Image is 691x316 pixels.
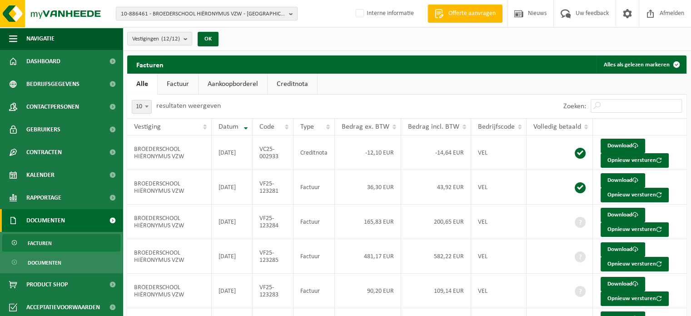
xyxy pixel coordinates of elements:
span: Bedrag incl. BTW [408,123,459,130]
label: Zoeken: [563,103,586,110]
h2: Facturen [127,55,173,73]
button: Vestigingen(12/12) [127,32,192,45]
td: BROEDERSCHOOL HIËRONYMUS VZW [127,170,212,205]
td: VEL [471,239,527,274]
a: Download [601,277,645,291]
td: VEL [471,274,527,308]
span: Datum [219,123,239,130]
td: VF25-123285 [253,239,293,274]
td: 481,17 EUR [335,239,401,274]
span: Volledig betaald [533,123,581,130]
td: BROEDERSCHOOL HIËRONYMUS VZW [127,239,212,274]
span: 10-886461 - BROEDERSCHOOL HIËRONYMUS VZW - [GEOGRAPHIC_DATA] [121,7,285,21]
a: Creditnota [268,74,317,95]
td: 165,83 EUR [335,205,401,239]
label: resultaten weergeven [156,102,221,110]
button: Opnieuw versturen [601,291,669,306]
td: 90,20 EUR [335,274,401,308]
td: VEL [471,135,527,170]
span: 10 [132,100,151,113]
button: Opnieuw versturen [601,188,669,202]
span: Bedrag ex. BTW [342,123,389,130]
span: Documenten [26,209,65,232]
button: 10-886461 - BROEDERSCHOOL HIËRONYMUS VZW - [GEOGRAPHIC_DATA] [116,7,298,20]
span: Dashboard [26,50,60,73]
td: Factuur [293,274,335,308]
button: Opnieuw versturen [601,153,669,168]
span: Rapportage [26,186,61,209]
span: Facturen [28,235,52,252]
a: Facturen [2,234,120,251]
a: Download [601,173,645,188]
td: BROEDERSCHOOL HIËRONYMUS VZW [127,274,212,308]
td: VF25-123283 [253,274,293,308]
td: [DATE] [212,170,253,205]
span: Bedrijfscode [478,123,515,130]
span: Contracten [26,141,62,164]
span: Bedrijfsgegevens [26,73,80,95]
td: [DATE] [212,205,253,239]
td: VF25-123281 [253,170,293,205]
span: Vestiging [134,123,161,130]
span: Offerte aanvragen [446,9,498,18]
button: Opnieuw versturen [601,257,669,271]
td: -14,64 EUR [401,135,471,170]
td: 200,65 EUR [401,205,471,239]
a: Download [601,208,645,222]
td: [DATE] [212,135,253,170]
span: Navigatie [26,27,55,50]
td: Factuur [293,239,335,274]
td: 109,14 EUR [401,274,471,308]
a: Aankoopborderel [199,74,267,95]
td: [DATE] [212,239,253,274]
td: VF25-123284 [253,205,293,239]
span: Documenten [28,254,61,271]
td: BROEDERSCHOOL HIËRONYMUS VZW [127,205,212,239]
span: Vestigingen [132,32,180,46]
td: Factuur [293,170,335,205]
button: Alles als gelezen markeren [597,55,686,74]
td: [DATE] [212,274,253,308]
td: BROEDERSCHOOL HIËRONYMUS VZW [127,135,212,170]
td: Factuur [293,205,335,239]
span: Type [300,123,314,130]
td: 43,92 EUR [401,170,471,205]
a: Offerte aanvragen [428,5,502,23]
td: VC25-002933 [253,135,293,170]
td: VEL [471,170,527,205]
count: (12/12) [161,36,180,42]
a: Factuur [158,74,198,95]
label: Interne informatie [354,7,414,20]
a: Documenten [2,254,120,271]
a: Alle [127,74,157,95]
a: Download [601,139,645,153]
td: 36,30 EUR [335,170,401,205]
td: -12,10 EUR [335,135,401,170]
a: Download [601,242,645,257]
td: Creditnota [293,135,335,170]
td: VEL [471,205,527,239]
button: Opnieuw versturen [601,222,669,237]
span: 10 [132,100,152,114]
span: Product Shop [26,273,68,296]
button: OK [198,32,219,46]
span: Gebruikers [26,118,60,141]
span: Contactpersonen [26,95,79,118]
td: 582,22 EUR [401,239,471,274]
span: Code [259,123,274,130]
span: Kalender [26,164,55,186]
